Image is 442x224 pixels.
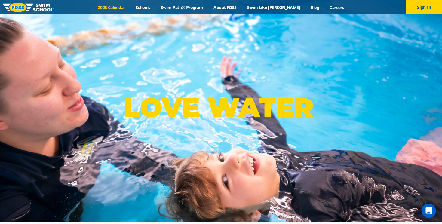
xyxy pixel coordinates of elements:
[242,5,305,10] a: Swim Like [PERSON_NAME]
[124,91,318,124] p: LOVE WATER
[155,5,208,10] a: Swim Path® Program
[324,5,349,10] a: Careers
[313,97,318,105] sup: ®
[93,5,130,10] a: 2025 Calendar
[305,5,324,10] a: Blog
[208,5,242,10] a: About FOSS
[422,204,436,218] iframe: Intercom live chat
[3,3,54,12] img: FOSS Swim School Logo
[130,5,155,10] a: Schools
